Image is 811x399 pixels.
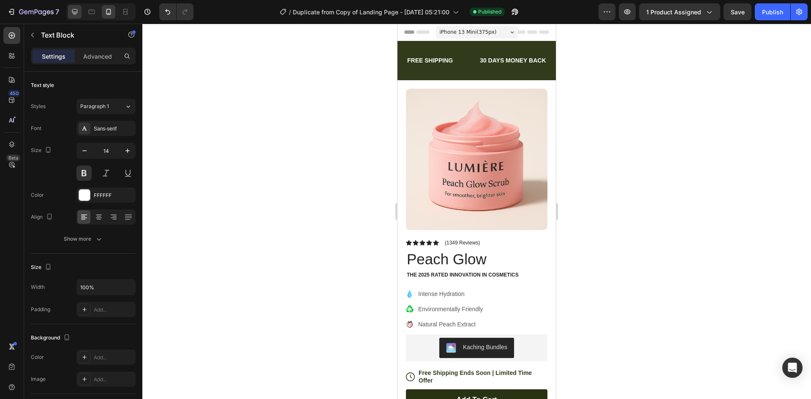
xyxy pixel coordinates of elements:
[8,366,150,387] button: Add to cart
[31,375,46,383] div: Image
[80,103,109,110] span: Paragraph 1
[3,3,63,20] button: 7
[762,8,783,16] div: Publish
[59,372,99,381] div: Add to cart
[31,103,46,110] div: Styles
[94,306,133,314] div: Add...
[31,125,41,132] div: Font
[21,266,85,275] p: Intense Hydration
[42,314,117,334] button: Kaching Bundles
[21,345,149,361] p: Free Shipping Ends Soon | Limited Time Offer
[94,192,133,199] div: FFFFFF
[289,8,291,16] span: /
[31,306,50,313] div: Padding
[49,319,59,329] img: KachingBundles.png
[82,31,188,43] div: 30 DAYS MONEY BACK GUARANTEE
[8,225,150,246] h1: Peach Glow
[42,52,65,61] p: Settings
[41,30,113,40] p: Text Block
[65,319,110,328] div: Kaching Bundles
[55,7,59,17] p: 7
[94,354,133,361] div: Add...
[731,8,745,16] span: Save
[94,376,133,383] div: Add...
[6,155,20,161] div: Beta
[159,3,193,20] div: Undo/Redo
[31,332,72,344] div: Background
[94,125,133,133] div: Sans-serif
[755,3,790,20] button: Publish
[21,281,85,290] p: Environmentally Friendly
[31,191,44,199] div: Color
[64,235,103,243] div: Show more
[83,52,112,61] p: Advanced
[31,212,54,223] div: Align
[31,353,44,361] div: Color
[8,90,20,97] div: 450
[293,8,449,16] span: Duplicate from Copy of Landing Page - [DATE] 05:21:00
[397,24,556,399] iframe: Design area
[77,280,135,295] input: Auto
[76,99,136,114] button: Paragraph 1
[31,145,53,156] div: Size
[724,3,751,20] button: Save
[31,283,45,291] div: Width
[21,296,85,305] p: Natural Peach Extract
[47,216,82,222] p: (1349 Reviews)
[31,231,136,247] button: Show more
[782,358,803,378] div: Open Intercom Messenger
[31,81,54,89] div: Text style
[646,8,701,16] span: 1 product assigned
[9,248,149,255] p: The 2025 Rated Innovation in Cosmetics
[478,8,501,16] span: Published
[639,3,720,20] button: 1 product assigned
[31,262,53,273] div: Size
